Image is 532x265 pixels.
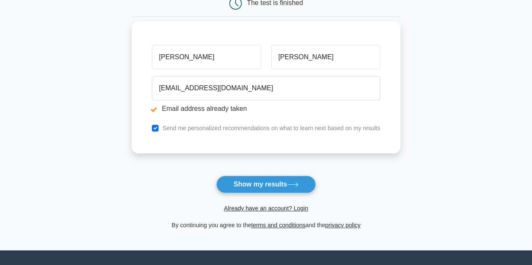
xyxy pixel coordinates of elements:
input: Email [152,76,380,100]
input: Last name [271,45,380,69]
a: terms and conditions [251,222,305,228]
div: By continuing you agree to the and the [127,220,405,230]
label: Send me personalized recommendations on what to learn next based on my results [162,125,380,131]
li: Email address already taken [152,104,380,114]
a: privacy policy [325,222,360,228]
button: Show my results [216,176,315,193]
a: Already have an account? Login [224,205,308,212]
input: First name [152,45,261,69]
